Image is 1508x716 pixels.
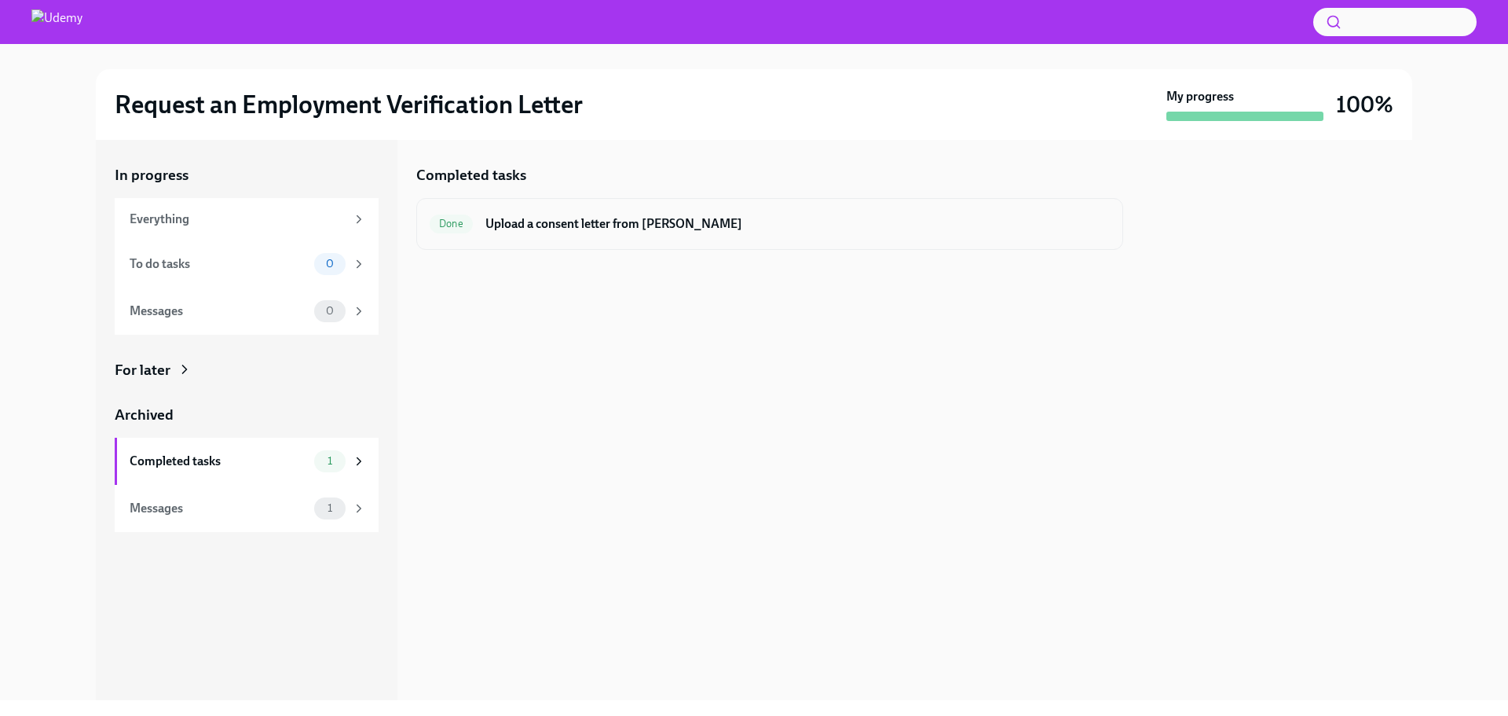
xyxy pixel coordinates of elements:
[115,438,379,485] a: Completed tasks1
[130,453,308,470] div: Completed tasks
[1166,88,1234,105] strong: My progress
[115,288,379,335] a: Messages0
[115,241,379,288] a: To do tasks0
[130,500,308,517] div: Messages
[31,9,82,35] img: Udemy
[1336,90,1393,119] h3: 100%
[115,360,379,380] a: For later
[485,215,1110,233] h6: Upload a consent letter from [PERSON_NAME]
[115,405,379,425] a: Archived
[115,485,379,532] a: Messages1
[130,255,308,273] div: To do tasks
[130,211,346,228] div: Everything
[317,258,343,270] span: 0
[430,218,473,229] span: Done
[130,303,308,320] div: Messages
[416,165,526,185] h5: Completed tasks
[430,211,1110,237] a: DoneUpload a consent letter from [PERSON_NAME]
[318,455,342,467] span: 1
[115,89,583,120] h2: Request an Employment Verification Letter
[318,502,342,514] span: 1
[317,305,343,317] span: 0
[115,198,379,241] a: Everything
[115,360,170,380] div: For later
[115,165,379,185] a: In progress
